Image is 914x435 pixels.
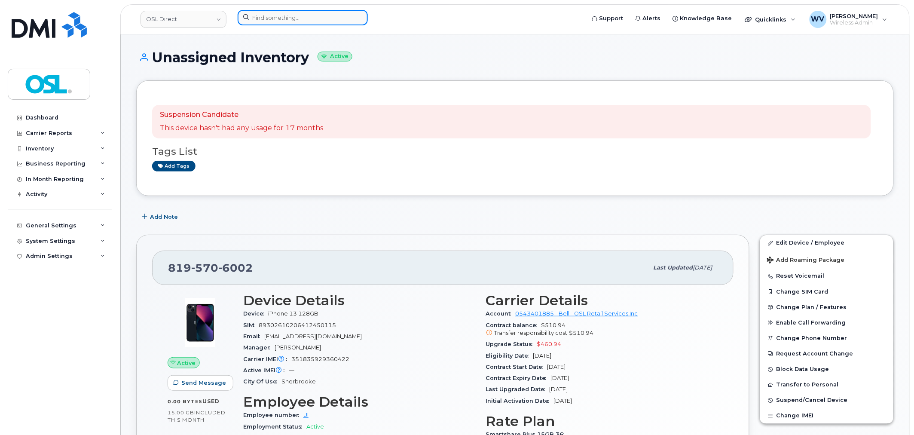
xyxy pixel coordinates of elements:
span: Active [177,359,196,367]
span: [EMAIL_ADDRESS][DOMAIN_NAME] [264,333,362,340]
span: Contract Start Date [486,364,547,370]
a: Edit Device / Employee [760,235,893,251]
p: Suspension Candidate [160,110,323,120]
span: — [289,367,294,374]
span: 570 [191,261,218,274]
span: Employment Status [243,423,306,430]
span: used [202,398,220,404]
span: Active [306,423,324,430]
span: iPhone 13 128GB [268,310,318,317]
span: Contract balance [486,322,541,328]
a: UI [303,412,309,418]
span: Last updated [654,264,693,271]
p: This device hasn't had any usage for 17 months [160,123,323,133]
h3: Tags List [152,146,878,157]
span: 89302610206412450115 [259,322,336,328]
span: Manager [243,344,275,351]
span: Send Message [181,379,226,387]
span: [DATE] [554,398,572,404]
span: Sherbrooke [281,378,316,385]
span: [DATE] [550,386,568,392]
img: image20231002-3703462-1ig824h.jpeg [174,297,226,349]
h3: Rate Plan [486,414,718,429]
span: 15.00 GB [168,410,194,416]
button: Reset Voicemail [760,268,893,284]
span: Account [486,310,516,317]
button: Change Plan / Features [760,300,893,315]
span: Contract Expiry Date [486,375,551,381]
button: Change Phone Number [760,331,893,346]
button: Suspend/Cancel Device [760,392,893,408]
span: Device [243,310,268,317]
span: Enable Call Forwarding [776,319,846,326]
h1: Unassigned Inventory [136,50,894,65]
span: 351835929360422 [291,356,349,362]
span: $510.94 [486,322,718,337]
span: Suspend/Cancel Device [776,397,848,404]
span: Email [243,333,264,340]
span: Transfer responsibility cost [495,330,568,336]
span: SIM [243,322,259,328]
span: Active IMEI [243,367,289,374]
button: Enable Call Forwarding [760,315,893,331]
span: Carrier IMEI [243,356,291,362]
small: Active [318,52,352,61]
span: [DATE] [533,352,552,359]
h3: Employee Details [243,394,476,410]
span: [DATE] [551,375,569,381]
span: Initial Activation Date [486,398,554,404]
span: 0.00 Bytes [168,398,202,404]
span: [DATE] [547,364,566,370]
button: Change SIM Card [760,284,893,300]
span: [DATE] [693,264,712,271]
h3: Carrier Details [486,293,718,308]
span: 819 [168,261,253,274]
span: Add Note [150,213,178,221]
span: included this month [168,409,226,423]
button: Request Account Change [760,346,893,361]
a: 0543401885 - Bell - OSL Retail Services Inc [516,310,638,317]
button: Add Roaming Package [760,251,893,268]
span: $510.94 [569,330,594,336]
button: Block Data Usage [760,361,893,377]
a: Add tags [152,161,196,172]
button: Change IMEI [760,408,893,423]
span: Add Roaming Package [767,257,845,265]
button: Add Note [136,209,185,224]
span: $460.94 [537,341,562,347]
span: [PERSON_NAME] [275,344,321,351]
span: Change Plan / Features [776,304,847,310]
span: City Of Use [243,378,281,385]
h3: Device Details [243,293,476,308]
span: Last Upgraded Date [486,386,550,392]
button: Send Message [168,375,233,391]
span: Upgrade Status [486,341,537,347]
span: Employee number [243,412,303,418]
span: Eligibility Date [486,352,533,359]
button: Transfer to Personal [760,377,893,392]
span: 6002 [218,261,253,274]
